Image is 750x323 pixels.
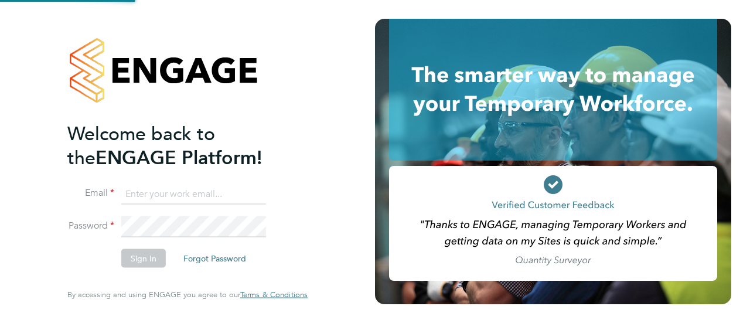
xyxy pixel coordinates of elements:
[67,121,296,169] h2: ENGAGE Platform!
[67,290,308,300] span: By accessing and using ENGAGE you agree to our
[67,220,114,232] label: Password
[67,122,215,169] span: Welcome back to the
[67,187,114,199] label: Email
[121,249,166,268] button: Sign In
[121,183,266,205] input: Enter your work email...
[240,290,308,300] span: Terms & Conditions
[174,249,255,268] button: Forgot Password
[240,290,308,300] a: Terms & Conditions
